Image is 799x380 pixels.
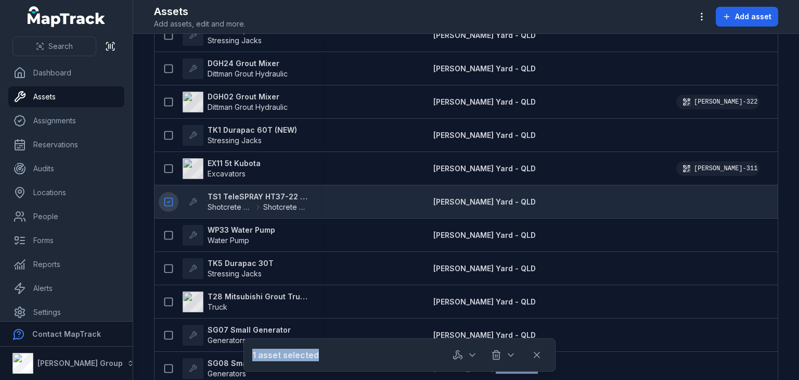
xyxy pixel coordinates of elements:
span: Generators [208,369,246,378]
a: [PERSON_NAME] Yard - QLD [433,297,536,307]
strong: TK1 Durapac 60T (NEW) [208,125,297,135]
span: Water Pump [208,236,249,245]
a: Assets [8,86,124,107]
span: Add asset [735,11,771,22]
span: [PERSON_NAME] Yard - QLD [433,264,536,273]
div: [PERSON_NAME]-311 [676,161,759,176]
span: Stressing Jacks [208,269,262,278]
a: TK4 Durapac 30TStressing Jacks [183,25,274,46]
span: Truck [208,302,227,311]
span: [PERSON_NAME] Yard - QLD [433,364,536,373]
strong: WP33 Water Pump [208,225,275,235]
h2: Assets [154,4,246,19]
a: Reservations [8,134,124,155]
strong: TK5 Durapac 30T [208,258,274,269]
span: [PERSON_NAME] Yard - QLD [433,297,536,306]
span: Stressing Jacks [208,36,262,45]
strong: DGH24 Grout Mixer [208,58,288,69]
a: Assignments [8,110,124,131]
a: DGH02 Grout MixerDittman Grout Hydraulic [183,92,288,112]
a: People [8,206,124,227]
div: [PERSON_NAME]-322 [676,95,759,109]
a: MapTrack [28,6,106,27]
strong: SG07 Small Generator [208,325,291,335]
strong: SG08 Small Generator [208,358,291,369]
a: Alerts [8,278,124,299]
a: TK1 Durapac 60T (NEW)Stressing Jacks [183,125,297,146]
a: Dashboard [8,62,124,83]
a: [PERSON_NAME] Yard - QLD [433,64,536,74]
strong: TS1 TeleSPRAY HT37-22 SMxx3F [208,192,308,202]
strong: T28 Mitsubishi Grout Truck [208,292,308,302]
span: Excavators [208,169,246,178]
strong: Contact MapTrack [32,330,101,338]
span: [PERSON_NAME] Yard - QLD [433,164,536,173]
a: Audits [8,158,124,179]
span: Generators [208,336,246,345]
strong: EX11 5t Kubota [208,158,261,169]
a: [PERSON_NAME] Yard - QLD [433,30,536,41]
a: Reports [8,254,124,275]
strong: 1 asset selected [252,349,319,361]
a: WP33 Water PumpWater Pump [183,225,275,246]
a: EX11 5t KubotaExcavators [183,158,261,179]
span: [PERSON_NAME] Yard - QLD [433,231,536,239]
a: [PERSON_NAME] Yard - QLD [433,197,536,207]
a: SG08 Small GeneratorGenerators [183,358,291,379]
span: Dittman Grout Hydraulic [208,103,288,111]
a: [PERSON_NAME] Yard - QLD [433,97,536,107]
a: [PERSON_NAME] Yard - QLD [433,230,536,240]
a: Settings [8,302,124,323]
a: [PERSON_NAME] Yard - QLD [433,330,536,340]
a: [PERSON_NAME] Yard - QLD [433,130,536,141]
span: [PERSON_NAME] Yard - QLD [433,331,536,339]
span: [PERSON_NAME] Yard - QLD [433,197,536,206]
span: Search [48,41,73,52]
span: [PERSON_NAME] Yard - QLD [433,64,536,73]
span: Shotcrete Rig [208,202,253,212]
button: Search [12,36,96,56]
a: DGH24 Grout MixerDittman Grout Hydraulic [183,58,288,79]
a: TK5 Durapac 30TStressing Jacks [183,258,274,279]
span: [PERSON_NAME] Yard - QLD [433,131,536,140]
a: Locations [8,182,124,203]
a: [PERSON_NAME] Yard - QLD [433,163,536,174]
span: [PERSON_NAME] Yard - QLD [433,97,536,106]
a: T28 Mitsubishi Grout TruckTruck [183,292,308,312]
span: Shotcrete Spray Manipulator [263,202,308,212]
span: Dittman Grout Hydraulic [208,69,288,78]
a: SG07 Small GeneratorGenerators [183,325,291,346]
span: [PERSON_NAME] Yard - QLD [433,31,536,40]
button: Add asset [716,7,778,27]
strong: DGH02 Grout Mixer [208,92,288,102]
span: Add assets, edit and more. [154,19,246,29]
a: TS1 TeleSPRAY HT37-22 SMxx3FShotcrete RigShotcrete Spray Manipulator [183,192,308,212]
span: Stressing Jacks [208,136,262,145]
a: Forms [8,230,124,251]
strong: [PERSON_NAME] Group [37,359,123,368]
a: [PERSON_NAME] Yard - QLD [433,263,536,274]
